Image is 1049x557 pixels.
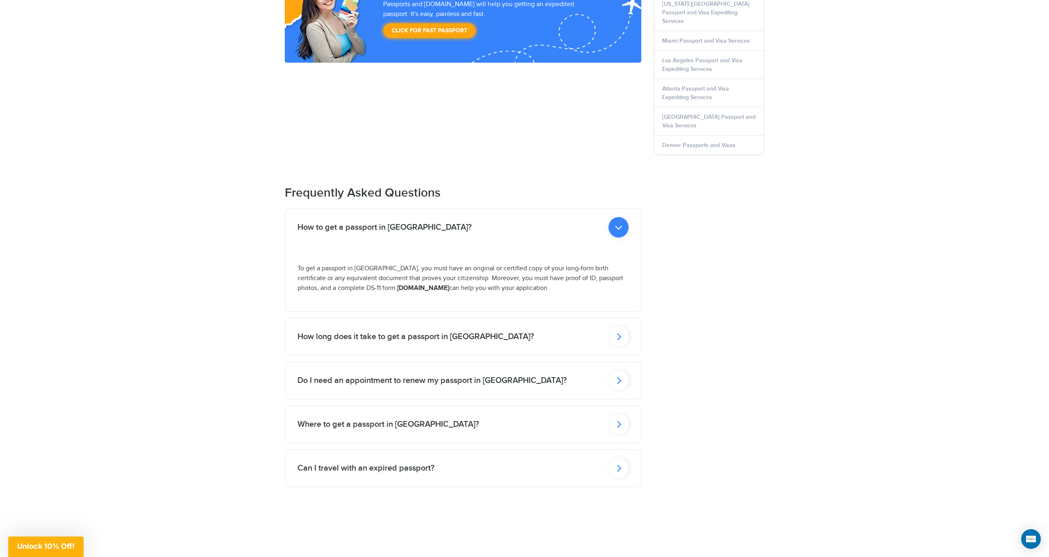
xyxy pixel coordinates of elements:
[662,113,756,129] a: [GEOGRAPHIC_DATA] Passport and Visa Services
[662,0,749,25] a: [US_STATE][GEOGRAPHIC_DATA] Passport and Visa Expediting Services
[297,419,479,429] h2: Where to get a passport in [GEOGRAPHIC_DATA]?
[397,284,449,292] strong: [DOMAIN_NAME]
[17,542,75,550] span: Unlock 10% Off!
[662,57,742,72] a: Los Angeles Passport and Visa Expediting Services
[662,142,736,149] a: Denver Passports and Visas
[297,264,629,293] p: To get a passport in [GEOGRAPHIC_DATA], you must have an original or certified copy of your long-...
[8,537,84,557] div: Unlock 10% Off!
[1021,529,1041,549] div: Open Intercom Messenger
[662,37,750,44] a: Miami Passport and Visa Services
[662,85,729,101] a: Atlanta Passport and Visa Expediting Services
[383,23,476,38] a: Click for Fast Passport
[297,332,534,342] h2: How long does it take to get a passport in [GEOGRAPHIC_DATA]?
[285,186,641,200] h2: Frequently Asked Questions
[297,376,567,385] h2: Do I need an appointment to renew my passport in [GEOGRAPHIC_DATA]?
[285,63,641,161] iframe: Customer reviews powered by Trustpilot
[297,463,434,473] h2: Can I travel with an expired passport?
[297,222,472,232] h2: How to get a passport in [GEOGRAPHIC_DATA]?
